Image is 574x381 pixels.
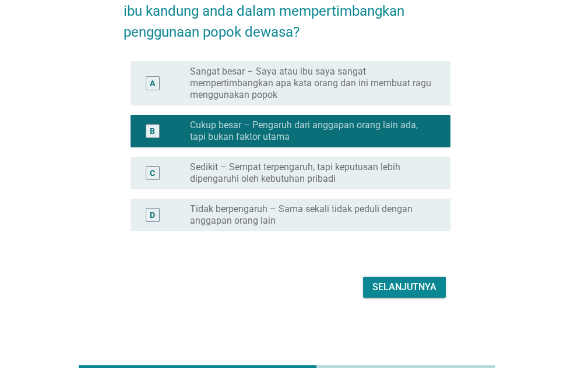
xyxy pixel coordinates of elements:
[150,167,155,179] div: C
[190,203,432,227] label: Tidak berpengaruh – Sama sekali tidak peduli dengan anggapan orang lain
[372,280,436,294] div: Selanjutnya
[190,66,432,101] label: Sangat besar – Saya atau ibu saya sangat mempertimbangkan apa kata orang dan ini membuat ragu men...
[190,119,432,143] label: Cukup besar – Pengaruh dari anggapan orang lain ada, tapi bukan faktor utama
[150,77,155,89] div: A
[363,277,446,298] button: Selanjutnya
[190,161,432,185] label: Sedikit – Sempat terpengaruh, tapi keputusan lebih dipengaruhi oleh kebutuhan pribadi
[150,209,155,221] div: D
[150,125,155,137] div: B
